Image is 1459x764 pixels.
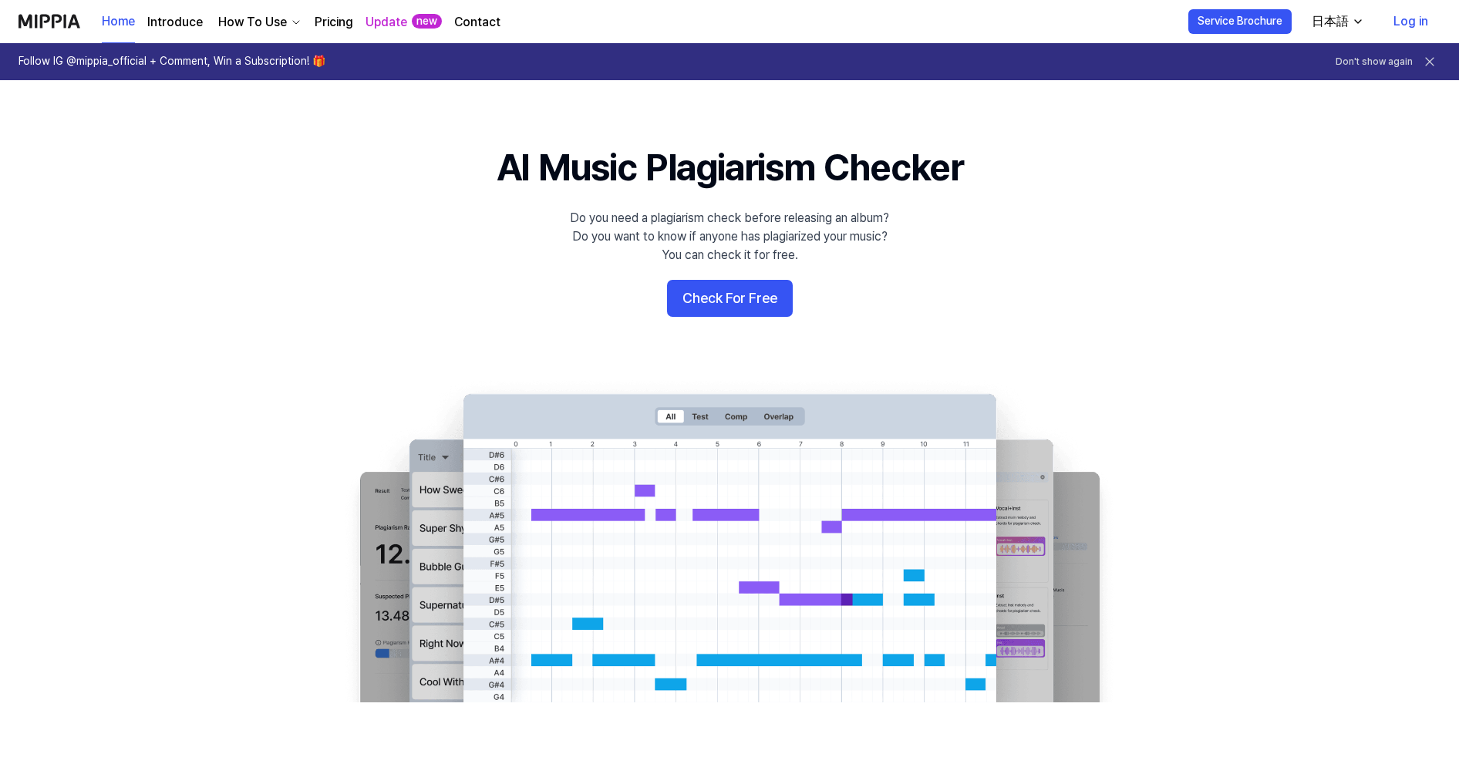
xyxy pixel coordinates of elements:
button: 日本語 [1299,6,1373,37]
button: Don't show again [1336,56,1413,69]
h1: AI Music Plagiarism Checker [497,142,963,194]
a: Introduce [147,13,203,32]
a: Home [102,1,135,43]
button: Check For Free [667,280,793,317]
div: Do you need a plagiarism check before releasing an album? Do you want to know if anyone has plagi... [570,209,889,264]
a: Update [366,13,407,32]
div: How To Use [215,13,290,32]
h1: Follow IG @mippia_official + Comment, Win a Subscription! 🎁 [19,54,325,69]
div: 日本語 [1309,12,1352,31]
button: Service Brochure [1188,9,1292,34]
button: How To Use [215,13,302,32]
a: Pricing [315,13,353,32]
img: main Image [329,379,1130,702]
div: new [412,14,442,29]
a: Contact [454,13,500,32]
